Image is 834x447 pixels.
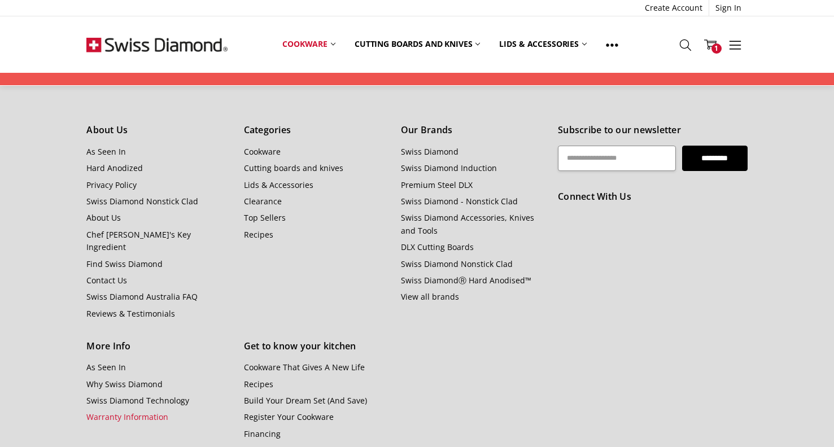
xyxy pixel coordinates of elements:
a: Top Sellers [244,212,286,223]
a: Cookware [244,146,281,157]
a: About Us [86,212,121,223]
a: Swiss Diamond [401,146,459,157]
img: Free Shipping On Every Order [86,16,228,73]
a: Contact Us [86,275,127,286]
a: Premium Steel DLX [401,179,473,190]
a: Swiss Diamond Nonstick Clad [401,258,513,269]
a: Cookware [273,32,345,56]
a: Clearance [244,196,282,207]
a: View all brands [401,291,459,302]
h5: Our Brands [401,123,545,138]
a: Reviews & Testimonials [86,308,175,319]
a: Swiss Diamond - Nonstick Clad [401,196,518,207]
a: As Seen In [86,146,126,157]
h5: Subscribe to our newsletter [558,123,747,138]
a: Chef [PERSON_NAME]'s Key Ingredient [86,229,191,252]
a: Recipes [244,229,273,240]
a: Build Your Dream Set (And Save) [244,395,367,406]
a: Swiss DiamondⓇ Hard Anodised™ [401,275,531,286]
h5: Categories [244,123,388,138]
a: Why Swiss Diamond [86,379,163,389]
a: Show All [596,32,628,57]
a: Cutting boards and knives [244,163,343,173]
a: Warranty Information [86,411,168,422]
span: 1 [711,43,722,54]
a: Swiss Diamond Technology [86,395,189,406]
a: Financing [244,428,281,439]
h5: More Info [86,339,231,354]
a: Lids & Accessories [490,32,596,56]
a: Swiss Diamond Accessories, Knives and Tools [401,212,534,235]
a: Register Your Cookware [244,411,334,422]
a: As Seen In [86,362,126,373]
a: Swiss Diamond Australia FAQ [86,291,198,302]
h5: Get to know your kitchen [244,339,388,354]
a: 1 [698,30,723,59]
a: Swiss Diamond Induction [401,163,497,173]
a: Recipes [244,379,273,389]
a: Swiss Diamond Nonstick Clad [86,196,198,207]
a: Lids & Accessories [244,179,313,190]
a: Hard Anodized [86,163,143,173]
a: Privacy Policy [86,179,137,190]
a: Cutting boards and knives [345,32,490,56]
a: Find Swiss Diamond [86,258,163,269]
a: Cookware That Gives A New Life [244,362,365,373]
h5: Connect With Us [558,190,747,204]
a: DLX Cutting Boards [401,242,474,252]
h5: About Us [86,123,231,138]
